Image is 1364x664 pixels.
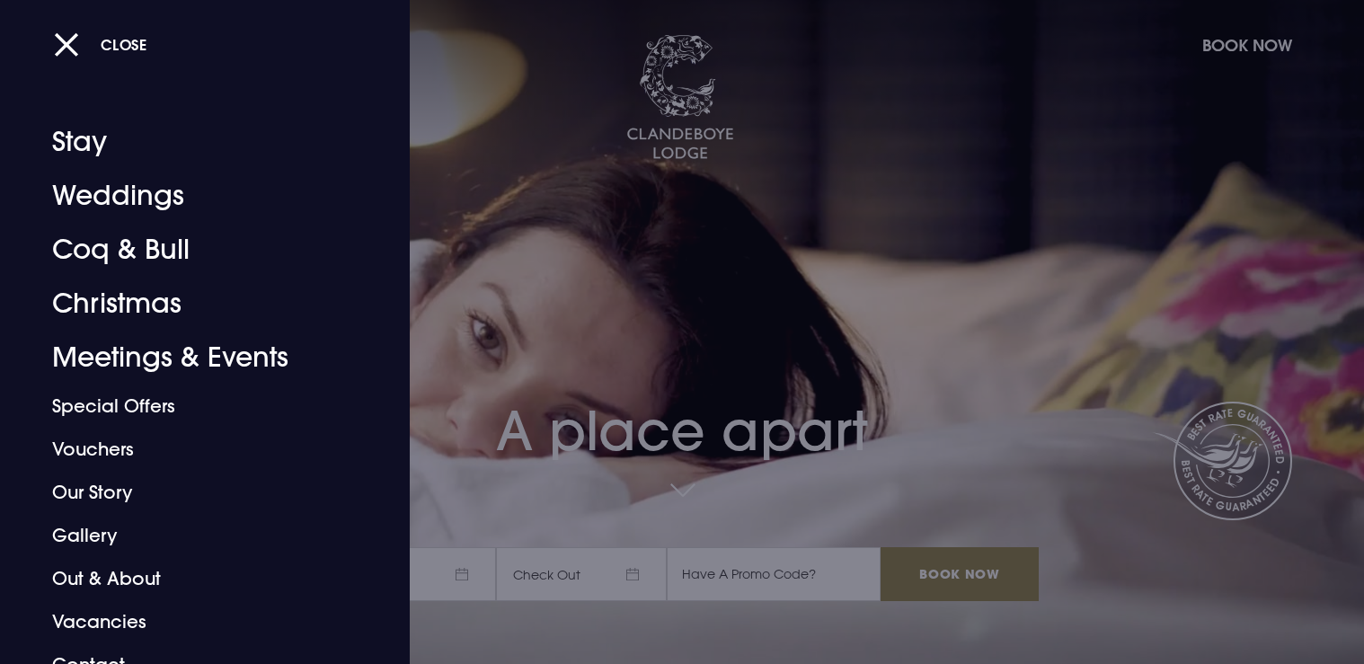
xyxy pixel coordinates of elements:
[52,223,336,277] a: Coq & Bull
[54,26,147,63] button: Close
[52,428,336,471] a: Vouchers
[52,600,336,643] a: Vacancies
[52,115,336,169] a: Stay
[52,557,336,600] a: Out & About
[52,514,336,557] a: Gallery
[52,471,336,514] a: Our Story
[52,331,336,385] a: Meetings & Events
[101,35,147,54] span: Close
[52,169,336,223] a: Weddings
[52,385,336,428] a: Special Offers
[52,277,336,331] a: Christmas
